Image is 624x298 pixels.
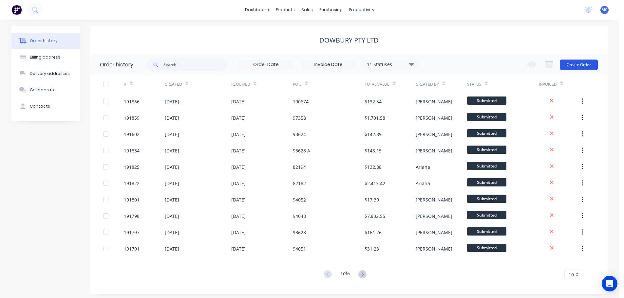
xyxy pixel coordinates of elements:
[365,81,389,87] div: Total Value
[124,75,165,93] div: #
[416,213,452,219] div: [PERSON_NAME]
[100,61,133,69] div: Order history
[293,180,306,187] div: 82182
[293,81,302,87] div: PO #
[416,196,452,203] div: [PERSON_NAME]
[273,5,298,15] div: products
[124,229,140,236] div: 191797
[238,60,293,70] input: Order Date
[293,75,365,93] div: PO #
[231,196,246,203] div: [DATE]
[231,75,293,93] div: Required
[467,178,506,186] span: Submitted
[30,54,60,60] div: Billing address
[231,164,246,170] div: [DATE]
[124,164,140,170] div: 191825
[365,229,382,236] div: $161.26
[124,245,140,252] div: 191791
[301,60,356,70] input: Invoice Date
[165,213,179,219] div: [DATE]
[231,213,246,219] div: [DATE]
[365,196,379,203] div: $17.39
[165,131,179,138] div: [DATE]
[365,164,382,170] div: $132.88
[231,81,250,87] div: Required
[416,81,439,87] div: Created By
[165,196,179,203] div: [DATE]
[467,113,506,121] span: Submitted
[416,164,430,170] div: Ariana
[124,180,140,187] div: 191822
[539,75,580,93] div: Invoiced
[165,147,179,154] div: [DATE]
[124,81,126,87] div: #
[11,98,80,114] button: Contacts
[467,129,506,137] span: Submitted
[293,213,306,219] div: 94048
[11,49,80,65] button: Billing address
[231,131,246,138] div: [DATE]
[467,75,539,93] div: Status
[124,114,140,121] div: 191859
[165,81,182,87] div: Created
[231,147,246,154] div: [DATE]
[539,81,557,87] div: Invoiced
[231,180,246,187] div: [DATE]
[298,5,316,15] div: sales
[293,147,310,154] div: 93628 A
[416,114,452,121] div: [PERSON_NAME]
[12,5,22,15] img: Factory
[467,211,506,219] span: Submitted
[467,146,506,154] span: Submitted
[30,87,56,93] div: Collaborate
[293,114,306,121] div: 97358
[293,229,306,236] div: 93628
[416,180,430,187] div: Ariana
[467,96,506,105] span: Submitted
[124,98,140,105] div: 191866
[293,196,306,203] div: 94052
[293,98,309,105] div: 100674
[365,147,382,154] div: $148.15
[231,229,246,236] div: [DATE]
[231,245,246,252] div: [DATE]
[30,103,50,109] div: Contacts
[124,131,140,138] div: 191602
[316,5,346,15] div: purchasing
[365,114,385,121] div: $1,701.58
[231,98,246,105] div: [DATE]
[165,98,179,105] div: [DATE]
[569,271,574,278] span: 10
[165,75,231,93] div: Created
[124,213,140,219] div: 191798
[293,245,306,252] div: 94051
[165,245,179,252] div: [DATE]
[242,5,273,15] a: dashboard
[346,5,378,15] div: productivity
[416,131,452,138] div: [PERSON_NAME]
[293,131,306,138] div: 93624
[416,245,452,252] div: [PERSON_NAME]
[365,75,416,93] div: Total Value
[11,82,80,98] button: Collaborate
[30,71,70,77] div: Delivery addresses
[319,36,379,44] div: Dowbury Pty Ltd
[467,195,506,203] span: Submitted
[124,196,140,203] div: 191801
[11,65,80,82] button: Delivery addresses
[165,180,179,187] div: [DATE]
[231,114,246,121] div: [DATE]
[365,180,385,187] div: $2,413.42
[30,38,58,44] div: Order history
[365,245,379,252] div: $31.23
[416,75,467,93] div: Created By
[293,164,306,170] div: 82194
[363,61,418,68] div: 11 Statuses
[165,229,179,236] div: [DATE]
[467,162,506,170] span: Submitted
[365,213,385,219] div: $7,832.55
[467,244,506,252] span: Submitted
[165,114,179,121] div: [DATE]
[365,98,382,105] div: $132.54
[467,227,506,236] span: Submitted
